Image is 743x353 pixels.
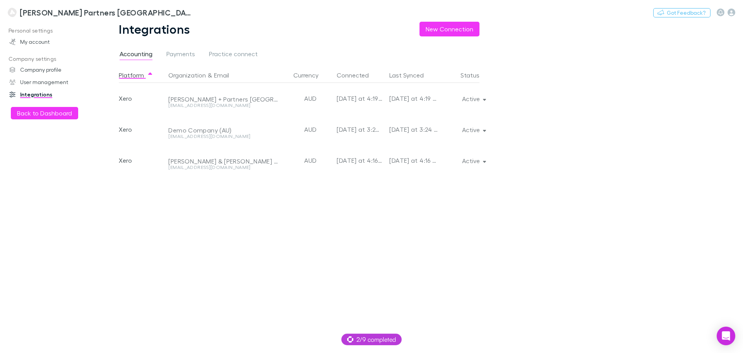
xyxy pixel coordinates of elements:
[2,26,104,36] p: Personal settings
[287,83,334,114] div: AUD
[287,145,334,176] div: AUD
[119,114,165,145] div: Xero
[209,50,258,60] span: Practice connect
[166,50,195,60] span: Payments
[119,83,165,114] div: Xero
[214,67,229,83] button: Email
[389,145,439,176] div: [DATE] at 4:16 PM
[168,126,279,134] div: Demo Company (AU)
[456,124,491,135] button: Active
[653,8,710,17] button: Got Feedback?
[389,114,439,145] div: [DATE] at 3:24 PM
[119,145,165,176] div: Xero
[168,157,279,165] div: [PERSON_NAME] & [PERSON_NAME] Family Trust
[2,36,104,48] a: My account
[456,155,491,166] button: Active
[337,67,378,83] button: Connected
[120,50,152,60] span: Accounting
[337,83,383,114] div: [DATE] at 4:19 PM
[119,22,190,36] h1: Integrations
[389,67,433,83] button: Last Synced
[168,103,279,108] div: [EMAIL_ADDRESS][DOMAIN_NAME]
[168,134,279,139] div: [EMAIL_ADDRESS][DOMAIN_NAME]
[461,67,489,83] button: Status
[287,114,334,145] div: AUD
[2,88,104,101] a: Integrations
[419,22,479,36] button: New Connection
[456,93,491,104] button: Active
[2,76,104,88] a: User management
[20,8,192,17] h3: [PERSON_NAME] Partners [GEOGRAPHIC_DATA]
[717,327,735,345] div: Open Intercom Messenger
[3,3,197,22] a: [PERSON_NAME] Partners [GEOGRAPHIC_DATA]
[337,145,383,176] div: [DATE] at 4:16 PM
[337,114,383,145] div: [DATE] at 3:24 PM
[168,95,279,103] div: [PERSON_NAME] + Partners [GEOGRAPHIC_DATA]
[119,67,153,83] button: Platform
[293,67,328,83] button: Currency
[2,54,104,64] p: Company settings
[168,67,284,83] div: &
[8,8,17,17] img: Kelly Partners Northern Beaches's Logo
[168,67,206,83] button: Organization
[2,64,104,76] a: Company profile
[389,83,439,114] div: [DATE] at 4:19 PM
[11,107,78,119] button: Back to Dashboard
[168,165,279,170] div: [EMAIL_ADDRESS][DOMAIN_NAME]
